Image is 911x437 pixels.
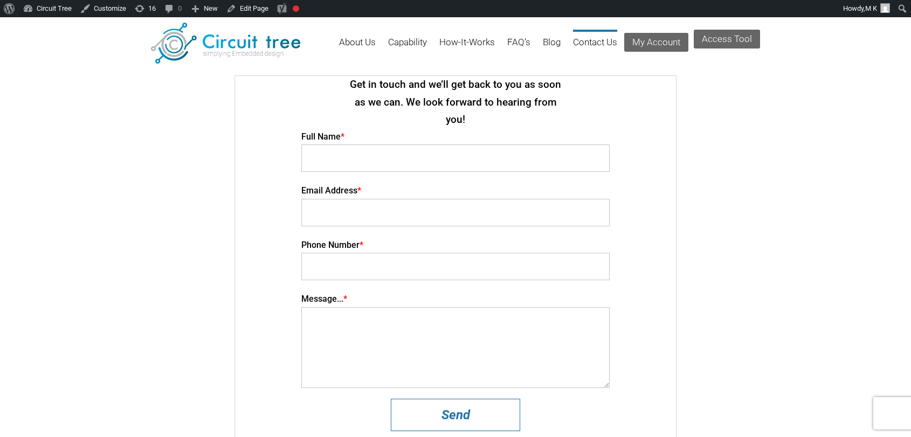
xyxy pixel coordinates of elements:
[301,291,610,307] h4: Message...
[624,33,688,52] a: My Account
[301,237,610,253] h4: Phone Number
[573,30,617,65] a: Contact Us
[865,4,877,12] span: M K
[301,129,610,145] h4: Full Name
[339,30,376,65] a: About Us
[507,30,530,65] a: FAQ’s
[391,399,520,431] input: Send
[543,30,561,65] a: Blog
[694,30,760,48] a: Access Tool
[151,23,300,64] img: Circuit Tree
[293,5,299,12] div: Focus keyphrase not set
[346,76,566,129] h2: Get in touch and we’ll get back to you as soon as we can. We look forward to hearing from you!
[388,30,427,65] a: Capability
[439,30,495,65] a: How-It-Works
[301,183,610,199] h4: Email Address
